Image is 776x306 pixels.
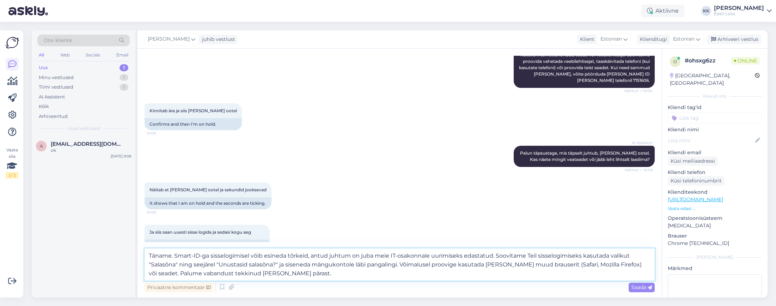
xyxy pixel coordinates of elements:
p: Vaata edasi ... [668,205,762,212]
p: Kliendi telefon [668,169,762,176]
input: Lisa nimi [668,137,754,144]
div: juhib vestlust [199,36,235,43]
p: Kliendi tag'id [668,104,762,111]
div: Tiimi vestlused [39,84,73,91]
span: Otsi kliente [44,37,72,44]
div: Email [115,50,130,60]
span: arvo.reede@gmail.com [51,141,124,147]
div: [GEOGRAPHIC_DATA], [GEOGRAPHIC_DATA] [670,72,755,87]
p: Kliendi email [668,149,762,156]
input: Lisa tag [668,113,762,123]
div: Klient [577,36,594,43]
div: It shows that I am on hold and the seconds are ticking. [145,197,271,209]
div: Kõik [39,103,49,110]
span: Ja siis saan uuesti sisse logida ja sedasi kogu aeg [149,229,251,235]
span: 10:08 [147,131,173,136]
a: [URL][DOMAIN_NAME] [668,196,723,203]
p: Märkmed [668,265,762,272]
div: Klienditugi [637,36,667,43]
div: Vaata siia [6,147,18,179]
div: Socials [84,50,102,60]
div: 2 / 3 [6,172,18,179]
span: Estonian [673,35,695,43]
div: # ohsxg6zz [685,56,731,65]
p: [MEDICAL_DATA] [668,222,762,229]
div: Arhiveeri vestlus [707,35,761,44]
div: All [37,50,45,60]
div: [PERSON_NAME] [714,5,764,11]
div: Minu vestlused [39,74,74,81]
div: 1 [120,84,128,91]
textarea: Täname. Smart-ID-ga sisselogimisel võib esineda tõrkeid, antud juhtum on juba meie IT-osakonnale ... [145,248,655,281]
span: 10:08 [147,210,173,215]
div: 1 [120,64,128,71]
div: [DATE] 9:08 [111,154,131,159]
p: Klienditeekond [668,188,762,196]
a: [PERSON_NAME]Eesti Loto [714,5,772,17]
img: Askly Logo [6,36,19,49]
div: KK [701,6,711,16]
span: o [673,59,677,64]
span: Kinnitab ära ja siis [PERSON_NAME] ootel [149,108,237,113]
div: 1 [120,74,128,81]
div: Aktiivne [641,5,684,17]
span: Nähtud ✓ 10:04 [624,88,653,94]
div: Web [59,50,71,60]
p: Operatsioonisüsteem [668,215,762,222]
p: Brauser [668,232,762,240]
span: Palun täpsustage, mis täpselt juhtub, [PERSON_NAME] ootel. Kas näete mingit veateadet või jääb le... [520,150,651,162]
div: Arhiveeritud [39,113,68,120]
p: Chrome [TECHNICAL_ID] [668,240,762,247]
div: Uus [39,64,48,71]
span: Estonian [600,35,622,43]
span: Saada [631,284,652,290]
div: ok [51,147,131,154]
div: AI Assistent [39,94,65,101]
span: Näitab et [PERSON_NAME] ootel ja sekundid jooksevad [149,187,267,192]
div: Kliendi info [668,93,762,100]
div: Confirms and then I'm on hold. [145,118,242,130]
span: a [40,143,43,149]
div: Privaatne kommentaar [145,283,213,292]
div: Eesti Loto [714,11,764,17]
span: AI Assistent [626,140,653,145]
span: Online [731,57,760,65]
span: Uued vestlused [67,125,100,132]
p: Kliendi nimi [668,126,762,133]
span: Nähtud ✓ 10:08 [625,167,653,173]
div: [PERSON_NAME] [668,254,762,260]
div: Küsi meiliaadressi [668,156,718,166]
span: [PERSON_NAME] [148,35,190,43]
div: And then I can log in again and it's like that all the time [145,240,270,252]
div: Küsi telefoninumbrit [668,176,725,186]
